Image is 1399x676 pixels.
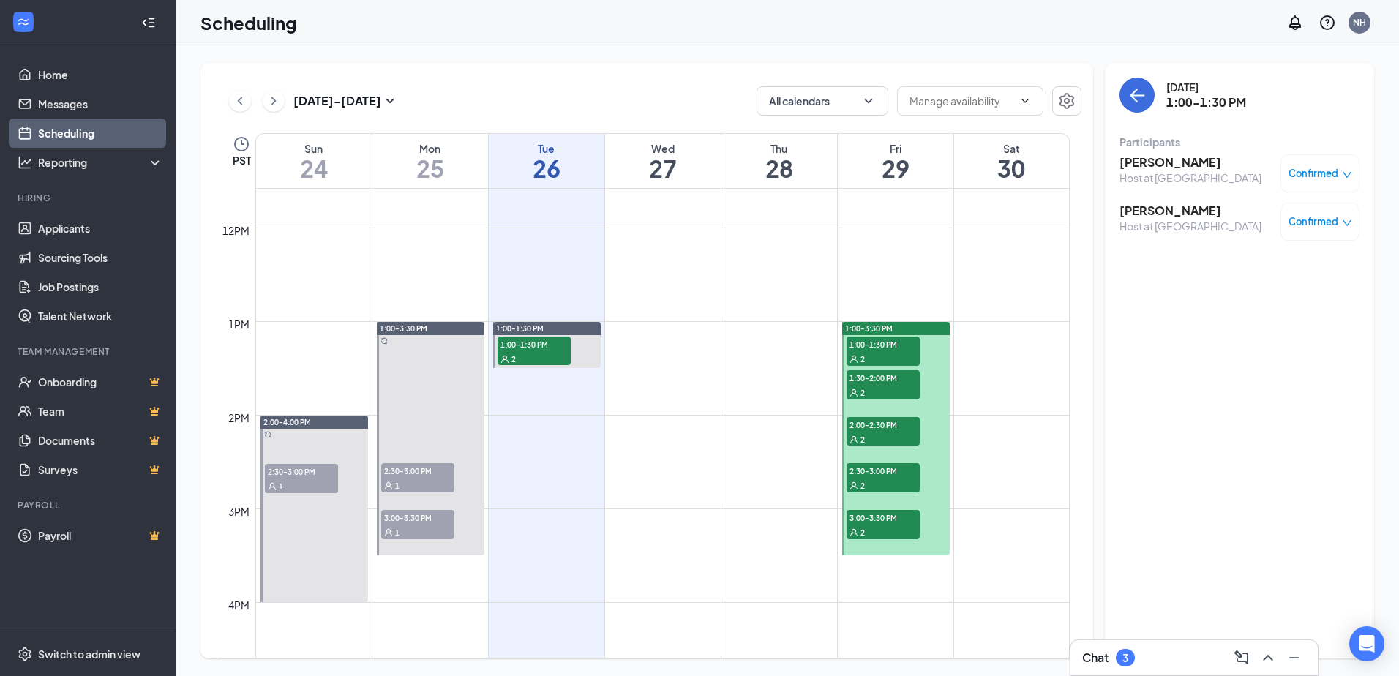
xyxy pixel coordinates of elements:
[860,527,865,538] span: 2
[38,272,163,301] a: Job Postings
[38,243,163,272] a: Sourcing Tools
[838,156,953,181] h1: 29
[233,135,250,153] svg: Clock
[849,388,858,397] svg: User
[233,92,247,110] svg: ChevronLeft
[233,153,251,168] span: PST
[721,141,837,156] div: Thu
[860,388,865,398] span: 2
[605,156,721,181] h1: 27
[381,510,454,525] span: 3:00-3:30 PM
[1289,214,1338,229] span: Confirmed
[38,89,163,119] a: Messages
[1259,649,1277,666] svg: ChevronUp
[1122,652,1128,664] div: 3
[909,93,1013,109] input: Manage availability
[395,527,400,538] span: 1
[1119,154,1261,170] h3: [PERSON_NAME]
[38,426,163,455] a: DocumentsCrown
[265,464,338,478] span: 2:30-3:00 PM
[38,647,140,661] div: Switch to admin view
[1286,14,1304,31] svg: Notifications
[200,10,297,35] h1: Scheduling
[838,141,953,156] div: Fri
[1342,170,1352,180] span: down
[1119,78,1155,113] button: back-button
[263,417,311,427] span: 2:00-4:00 PM
[847,370,920,385] span: 1:30-2:00 PM
[1233,649,1250,666] svg: ComposeMessage
[860,435,865,445] span: 2
[372,134,488,188] a: August 25, 2025
[18,647,32,661] svg: Settings
[1342,218,1352,228] span: down
[1166,94,1246,110] h3: 1:00-1:30 PM
[721,134,837,188] a: August 28, 2025
[268,482,277,491] svg: User
[18,345,160,358] div: Team Management
[849,481,858,490] svg: User
[511,354,516,364] span: 2
[293,93,381,109] h3: [DATE] - [DATE]
[845,323,893,334] span: 1:00-3:30 PM
[229,90,251,112] button: ChevronLeft
[256,134,372,188] a: August 24, 2025
[38,367,163,397] a: OnboardingCrown
[279,481,283,492] span: 1
[1058,92,1076,110] svg: Settings
[721,156,837,181] h1: 28
[38,119,163,148] a: Scheduling
[141,15,156,30] svg: Collapse
[954,134,1070,188] a: August 30, 2025
[849,528,858,537] svg: User
[954,141,1070,156] div: Sat
[496,323,544,334] span: 1:00-1:30 PM
[489,156,604,181] h1: 26
[847,510,920,525] span: 3:00-3:30 PM
[1119,219,1261,233] div: Host at [GEOGRAPHIC_DATA]
[1082,650,1109,666] h3: Chat
[225,316,252,332] div: 1pm
[1353,16,1366,29] div: NH
[1119,170,1261,185] div: Host at [GEOGRAPHIC_DATA]
[489,134,604,188] a: August 26, 2025
[1230,646,1253,669] button: ComposeMessage
[1119,203,1261,219] h3: [PERSON_NAME]
[847,463,920,478] span: 2:30-3:00 PM
[498,337,571,351] span: 1:00-1:30 PM
[384,528,393,537] svg: User
[847,417,920,432] span: 2:00-2:30 PM
[1052,86,1081,116] button: Settings
[1349,626,1384,661] div: Open Intercom Messenger
[861,94,876,108] svg: ChevronDown
[380,323,427,334] span: 1:00-3:30 PM
[38,214,163,243] a: Applicants
[1283,646,1306,669] button: Minimize
[220,222,252,239] div: 12pm
[38,155,164,170] div: Reporting
[1319,14,1336,31] svg: QuestionInfo
[380,337,388,345] svg: Sync
[381,92,399,110] svg: SmallChevronDown
[38,301,163,331] a: Talent Network
[500,355,509,364] svg: User
[372,141,488,156] div: Mon
[1128,86,1146,104] svg: ArrowLeft
[38,455,163,484] a: SurveysCrown
[18,499,160,511] div: Payroll
[605,141,721,156] div: Wed
[849,435,858,444] svg: User
[395,481,400,491] span: 1
[263,90,285,112] button: ChevronRight
[838,134,953,188] a: August 29, 2025
[860,354,865,364] span: 2
[384,481,393,490] svg: User
[225,597,252,613] div: 4pm
[757,86,888,116] button: All calendarsChevronDown
[1119,135,1359,149] div: Participants
[1289,166,1338,181] span: Confirmed
[1286,649,1303,666] svg: Minimize
[18,192,160,204] div: Hiring
[1166,80,1246,94] div: [DATE]
[225,410,252,426] div: 2pm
